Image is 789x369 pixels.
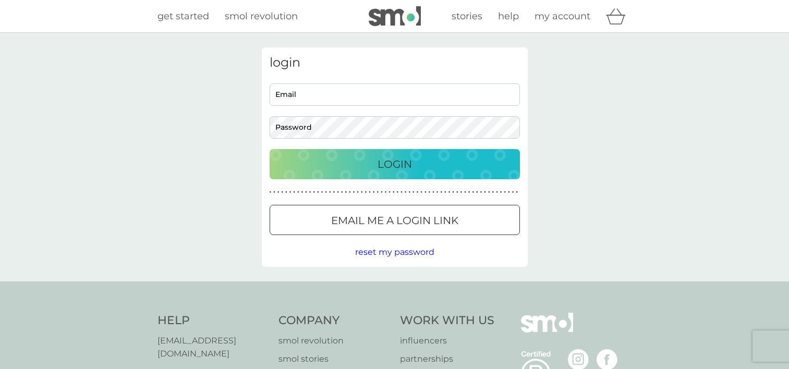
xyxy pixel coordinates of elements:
p: ● [512,190,514,195]
p: ● [429,190,431,195]
h4: Help [157,313,269,329]
a: stories [452,9,482,24]
button: reset my password [355,245,434,259]
p: ● [333,190,335,195]
p: ● [389,190,391,195]
a: help [498,9,519,24]
p: ● [329,190,331,195]
h3: login [270,55,520,70]
img: smol [369,6,421,26]
p: ● [341,190,343,195]
p: ● [369,190,371,195]
p: ● [337,190,339,195]
p: ● [405,190,407,195]
img: smol [521,313,573,348]
p: ● [373,190,375,195]
p: Login [378,156,412,173]
a: partnerships [400,352,494,366]
p: ● [361,190,363,195]
span: get started [157,10,209,22]
p: ● [508,190,510,195]
p: ● [317,190,319,195]
p: ● [289,190,292,195]
span: stories [452,10,482,22]
p: ● [273,190,275,195]
div: basket [606,6,632,27]
p: ● [500,190,502,195]
p: ● [496,190,498,195]
p: ● [345,190,347,195]
p: ● [277,190,280,195]
a: [EMAIL_ADDRESS][DOMAIN_NAME] [157,334,269,361]
p: ● [397,190,399,195]
p: ● [516,190,518,195]
p: ● [468,190,470,195]
button: Email me a login link [270,205,520,235]
p: ● [293,190,295,195]
p: ● [385,190,387,195]
p: ● [444,190,446,195]
p: ● [357,190,359,195]
p: ● [456,190,458,195]
p: ● [417,190,419,195]
p: ● [484,190,486,195]
p: ● [464,190,466,195]
p: ● [377,190,379,195]
span: help [498,10,519,22]
button: Login [270,149,520,179]
p: ● [353,190,355,195]
p: ● [281,190,283,195]
p: ● [492,190,494,195]
p: ● [305,190,307,195]
p: ● [448,190,451,195]
a: get started [157,9,209,24]
p: ● [440,190,442,195]
p: ● [504,190,506,195]
p: ● [476,190,478,195]
p: ● [270,190,272,195]
p: ● [472,190,474,195]
p: ● [325,190,327,195]
p: ● [297,190,299,195]
p: ● [313,190,315,195]
p: ● [460,190,463,195]
p: ● [321,190,323,195]
p: ● [452,190,454,195]
a: smol revolution [278,334,390,348]
p: ● [365,190,367,195]
p: ● [349,190,351,195]
p: ● [408,190,410,195]
p: Email me a login link [331,212,458,229]
p: ● [480,190,482,195]
a: smol stories [278,352,390,366]
p: ● [488,190,490,195]
p: ● [420,190,422,195]
p: ● [424,190,427,195]
p: ● [400,190,403,195]
p: ● [381,190,383,195]
a: smol revolution [225,9,298,24]
p: ● [432,190,434,195]
p: ● [285,190,287,195]
a: my account [535,9,590,24]
a: influencers [400,334,494,348]
span: my account [535,10,590,22]
span: reset my password [355,247,434,257]
h4: Company [278,313,390,329]
p: ● [393,190,395,195]
p: ● [309,190,311,195]
p: ● [412,190,415,195]
span: smol revolution [225,10,298,22]
h4: Work With Us [400,313,494,329]
p: ● [436,190,439,195]
p: ● [301,190,304,195]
